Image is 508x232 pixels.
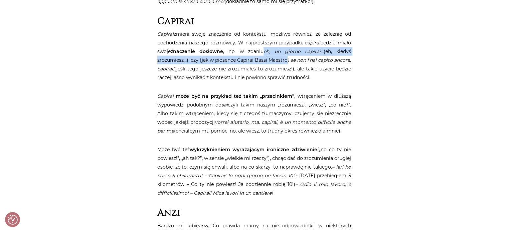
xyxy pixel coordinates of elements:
em: – Odio il mio lavoro, è difficilissimo! – Capirai! Mica lavori in un cantiere! [157,181,351,196]
button: Preferencje co do zgód [8,215,18,225]
p: , wtrącaniem w dłuższą wypowiedź, podobnym do czyli takim naszym „rozumiesz”, „wiesz”, „co nie?”.... [157,92,351,135]
strong: znaczenie dosłowne [171,48,223,54]
strong: Anzi [157,207,180,219]
p: Może być też („no co ty nie powiesz!”, „ah tak?”, w sensie „wielkie mi rzeczy”), chcąc dać do zro... [157,145,351,197]
strong: może być na przykład też takim „przecinkiem” [176,93,294,99]
strong: Capirai [157,15,194,27]
em: vorrei aiutarlo, ma, capirai, è un momento difficile anche per me [157,119,351,134]
img: Revisit consent button [8,215,18,225]
em: sai [221,102,228,108]
p: zmieni swoje znaczenie od kontekstu, możliwe również, że zależnie od pochodzenia naszego rozmówcy... [157,30,351,82]
em: – Ieri ho corso 5 chilometri! – Capirai! Io ogni giorno ne faccio 10! [157,164,351,179]
em: Capirai [157,31,174,37]
em: eh, un giorno capirai… [264,48,324,54]
em: anzi [199,223,208,229]
strong: wykrzyknieniem wyrażającym ironiczne zdziwienie [190,147,317,153]
em: Capirai [157,93,174,99]
em: capirai [305,40,320,46]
